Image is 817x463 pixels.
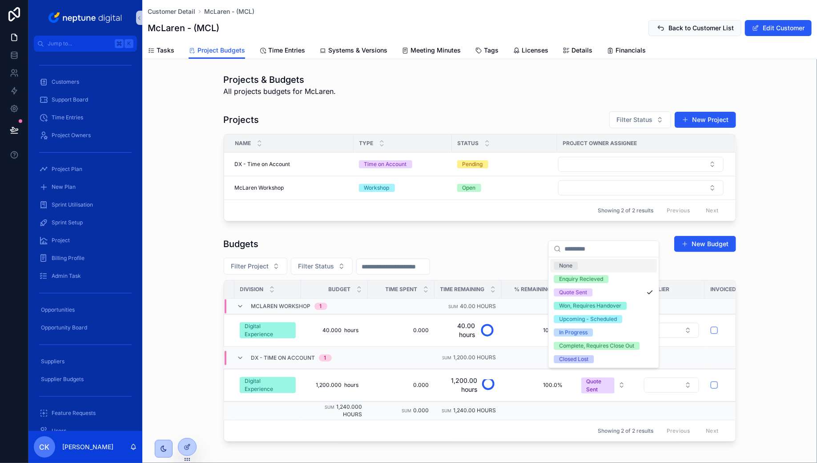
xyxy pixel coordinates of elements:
[559,302,622,310] div: Won, Requires Handover
[325,405,335,410] small: Sum
[475,42,499,60] a: Tags
[52,410,96,417] span: Feature Requests
[291,258,353,275] button: Select Button
[157,46,174,55] span: Tasks
[34,92,137,108] a: Support Board
[34,215,137,231] a: Sprint Setup
[268,46,305,55] span: Time Entries
[411,46,461,55] span: Meeting Minutes
[675,112,736,128] button: New Project
[359,140,374,147] span: Type
[515,286,551,293] span: % Remaining
[402,408,412,413] small: Sum
[52,201,93,208] span: Sprint Utilisation
[324,354,326,361] div: 1
[558,180,724,196] a: Select Button
[563,140,637,147] span: Project Owner Assignee
[251,303,311,310] span: McLaren Workshop
[617,115,653,124] span: Filter Status
[34,74,137,90] a: Customers
[440,320,496,341] a: 40.00 hours
[34,110,137,126] a: Time Entries
[310,327,359,334] span: 40.000 hours
[373,382,429,389] a: 0.000
[224,238,259,250] h1: Budgets
[306,378,362,392] a: 1,200.000 hours
[571,46,592,55] span: Details
[240,377,296,393] a: Digital Experience
[442,408,452,413] small: Sum
[319,42,387,60] a: Systems & Versions
[559,315,617,323] div: Upcoming - Scheduled
[454,407,496,414] span: 1,240.00 hours
[559,329,588,337] div: In Progress
[644,323,699,338] button: Select Button
[513,42,548,60] a: Licenses
[52,272,81,280] span: Admin Task
[364,184,390,192] div: Workshop
[644,322,700,338] a: Select Button
[235,140,251,147] span: Name
[52,166,82,173] span: Project Plan
[454,354,496,361] span: 1,200.00 hours
[34,405,137,421] a: Feature Requests
[47,11,125,25] img: App logo
[235,184,284,191] span: McLaren Workshop
[52,78,79,85] span: Customers
[559,275,604,283] div: Enquiry Recieved
[373,327,429,334] a: 0.000
[34,179,137,195] a: New Plan
[62,443,113,451] p: [PERSON_NAME]
[559,288,588,296] div: Quote Sent
[52,427,66,435] span: Users
[235,161,290,168] span: DX - Time on Account
[359,184,447,192] a: Workshop
[463,160,483,168] div: Pending
[48,40,111,47] span: Jump to...
[34,302,137,318] a: Opportunities
[52,132,91,139] span: Project Owners
[559,342,635,350] div: Complete, Requires Close Out
[34,36,137,52] button: Jump to...K
[235,161,348,168] a: DX - Time on Account
[40,442,50,452] span: CK
[668,24,734,32] span: Back to Customer List
[458,140,479,147] span: Status
[224,86,336,97] span: All projects budgets for McLaren.
[34,268,137,284] a: Admin Task
[240,322,296,338] a: Digital Experience
[328,46,387,55] span: Systems & Versions
[224,114,259,126] h1: Projects
[204,7,254,16] a: McLaren - (MCL)
[563,42,592,60] a: Details
[609,111,671,128] button: Select Button
[148,7,195,16] a: Customer Detail
[28,52,142,431] div: scrollable content
[558,180,724,195] button: Select Button
[558,157,724,172] button: Select Button
[711,286,737,293] span: Invoiced
[359,160,447,168] a: Time on Account
[337,403,365,418] span: 1,240.000 hours
[34,371,137,387] a: Supplier Budgets
[507,382,563,389] span: 100.0%
[745,20,812,36] button: Edit Customer
[34,232,137,248] a: Project
[449,304,459,309] small: Sum
[52,219,83,226] span: Sprint Setup
[559,355,589,363] div: Closed Lost
[240,286,264,293] span: Division
[125,40,133,47] span: K
[306,323,362,337] a: 40.000 hours
[329,286,351,293] span: Budget
[648,20,741,36] button: Back to Customer List
[34,250,137,266] a: Billing Profile
[674,236,736,252] button: New Budget
[235,184,348,191] a: McLaren Workshop
[414,407,429,414] span: 0.000
[231,262,269,271] span: Filter Project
